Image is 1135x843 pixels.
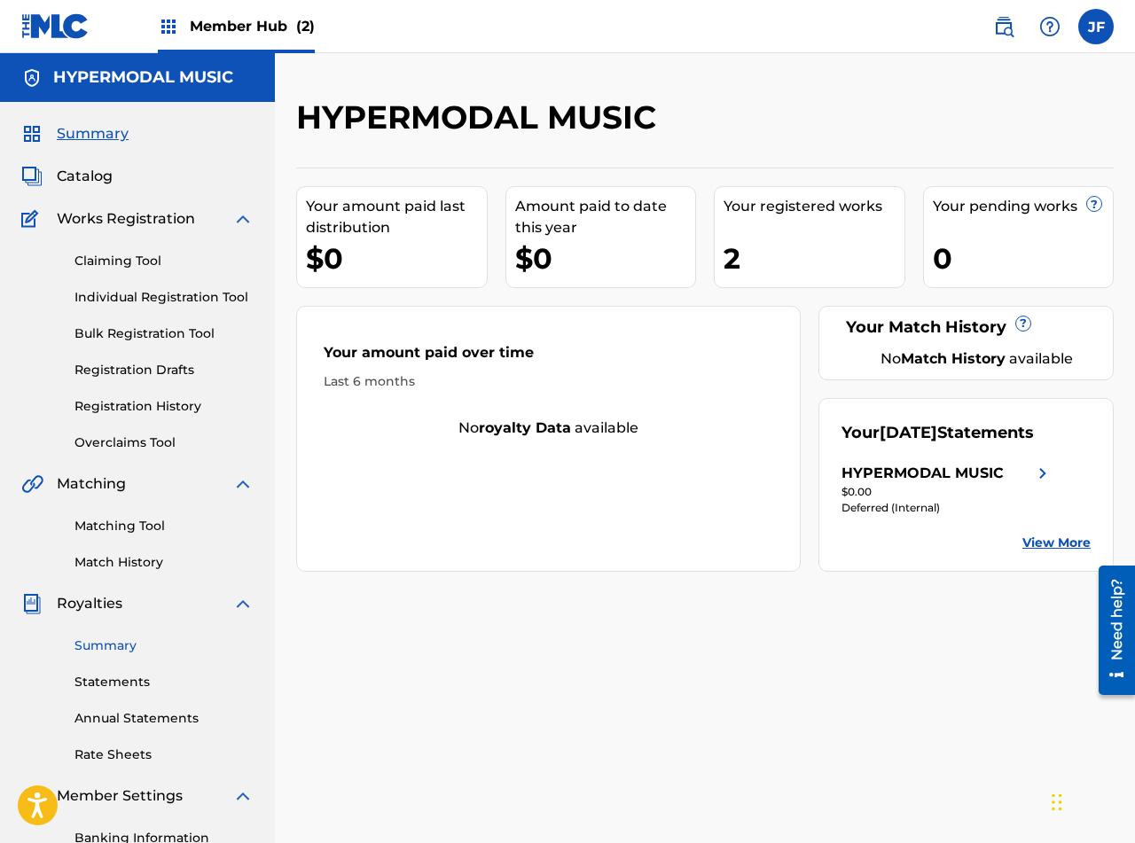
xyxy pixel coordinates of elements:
div: No available [864,348,1091,370]
img: expand [232,593,254,614]
img: Catalog [21,166,43,187]
strong: Match History [901,350,1006,367]
span: ? [1087,197,1101,211]
div: Your registered works [724,196,904,217]
img: expand [232,785,254,807]
span: ? [1016,316,1030,331]
div: Amount paid to date this year [515,196,696,238]
a: Bulk Registration Tool [74,324,254,343]
span: Matching [57,473,126,495]
img: Works Registration [21,208,44,230]
a: Registration History [74,397,254,416]
div: 2 [724,238,904,278]
span: Works Registration [57,208,195,230]
div: Your pending works [933,196,1114,217]
div: $0.00 [841,484,1053,500]
span: Summary [57,123,129,144]
a: Overclaims Tool [74,433,254,452]
a: Public Search [986,9,1021,44]
div: Last 6 months [324,372,773,391]
img: Top Rightsholders [158,16,179,37]
div: Your Statements [841,421,1034,445]
a: Matching Tool [74,517,254,535]
span: (2) [296,18,315,35]
span: Member Hub [190,16,315,36]
a: Registration Drafts [74,361,254,379]
img: Accounts [21,67,43,89]
img: help [1039,16,1061,37]
div: Your Match History [841,316,1091,340]
div: No available [297,418,800,439]
h5: HYPERMODAL MUSIC [53,67,233,88]
div: 0 [933,238,1114,278]
span: Catalog [57,166,113,187]
a: SummarySummary [21,123,129,144]
a: CatalogCatalog [21,166,113,187]
iframe: Resource Center [1085,557,1135,703]
a: HYPERMODAL MUSICright chevron icon$0.00Deferred (Internal) [841,463,1053,516]
img: MLC Logo [21,13,90,39]
img: right chevron icon [1032,463,1053,484]
span: [DATE] [880,423,937,442]
img: search [993,16,1014,37]
a: Annual Statements [74,709,254,728]
img: Royalties [21,593,43,614]
span: Royalties [57,593,122,614]
strong: royalty data [479,419,571,436]
img: Matching [21,473,43,495]
a: View More [1022,534,1091,552]
div: User Menu [1078,9,1114,44]
div: Help [1032,9,1068,44]
a: Match History [74,553,254,572]
a: Claiming Tool [74,252,254,270]
div: HYPERMODAL MUSIC [841,463,1004,484]
div: Your amount paid over time [324,342,773,372]
h2: HYPERMODAL MUSIC [296,98,665,137]
img: expand [232,208,254,230]
div: Deferred (Internal) [841,500,1053,516]
a: Individual Registration Tool [74,288,254,307]
img: Member Settings [21,785,43,807]
img: Summary [21,123,43,144]
img: expand [232,473,254,495]
div: Drag [1052,776,1062,829]
div: Your amount paid last distribution [306,196,487,238]
div: $0 [515,238,696,278]
iframe: Chat Widget [1046,758,1135,843]
a: Rate Sheets [74,745,254,764]
span: Member Settings [57,785,183,807]
a: Statements [74,673,254,691]
a: Summary [74,636,254,655]
div: $0 [306,238,487,278]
